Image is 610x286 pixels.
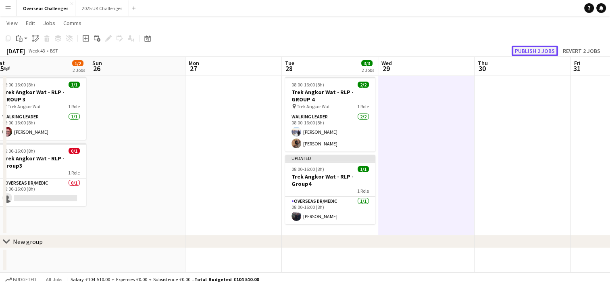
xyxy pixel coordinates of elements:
[44,276,64,282] span: All jobs
[72,60,83,66] span: 1/2
[63,19,81,27] span: Comms
[194,276,259,282] span: Total Budgeted £104 510.00
[284,64,294,73] span: 28
[573,64,581,73] span: 31
[187,64,199,73] span: 27
[291,166,324,172] span: 08:00-16:00 (8h)
[285,155,375,224] app-job-card: Updated08:00-16:00 (8h)1/1Trek Angkor Wat - RLP - Group41 RoleOverseas Dr/Medic1/108:00-16:00 (8h...
[43,19,55,27] span: Jobs
[69,148,80,154] span: 0/1
[285,173,375,187] h3: Trek Angkor Wat - RLP - Group4
[297,103,330,109] span: Trek Angkor Wat
[285,112,375,151] app-card-role: Walking Leader2/208:00-16:00 (8h)[PERSON_NAME][PERSON_NAME]
[68,103,80,109] span: 1 Role
[4,275,37,284] button: Budgeted
[17,0,75,16] button: Overseas Challenges
[358,82,369,88] span: 2/2
[68,170,80,176] span: 1 Role
[361,60,373,66] span: 3/3
[75,0,129,16] button: 2025 UK Challenges
[2,148,35,154] span: 08:00-16:00 (8h)
[50,48,58,54] div: BST
[285,77,375,151] app-job-card: 08:00-16:00 (8h)2/2Trek Angkor Wat - RLP - GROUP 4 Trek Angkor Wat1 RoleWalking Leader2/208:00-16...
[574,59,581,67] span: Fri
[478,59,488,67] span: Thu
[189,59,199,67] span: Mon
[381,59,392,67] span: Wed
[13,277,36,282] span: Budgeted
[285,155,375,161] div: Updated
[13,238,43,246] div: New group
[6,19,18,27] span: View
[69,82,80,88] span: 1/1
[92,59,102,67] span: Sun
[8,103,41,109] span: Trek Angkor Wat
[40,18,58,28] a: Jobs
[285,88,375,103] h3: Trek Angkor Wat - RLP - GROUP 4
[512,46,558,56] button: Publish 2 jobs
[91,64,102,73] span: 26
[285,59,294,67] span: Tue
[73,67,85,73] div: 2 Jobs
[362,67,374,73] div: 2 Jobs
[357,103,369,109] span: 1 Role
[477,64,488,73] span: 30
[60,18,85,28] a: Comms
[2,82,35,88] span: 08:00-16:00 (8h)
[3,18,21,28] a: View
[560,46,604,56] button: Revert 2 jobs
[23,18,38,28] a: Edit
[285,197,375,224] app-card-role: Overseas Dr/Medic1/108:00-16:00 (8h)[PERSON_NAME]
[291,82,324,88] span: 08:00-16:00 (8h)
[358,166,369,172] span: 1/1
[380,64,392,73] span: 29
[71,276,259,282] div: Salary £104 510.00 + Expenses £0.00 + Subsistence £0.00 =
[357,188,369,194] span: 1 Role
[26,19,35,27] span: Edit
[27,48,47,54] span: Week 43
[6,47,25,55] div: [DATE]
